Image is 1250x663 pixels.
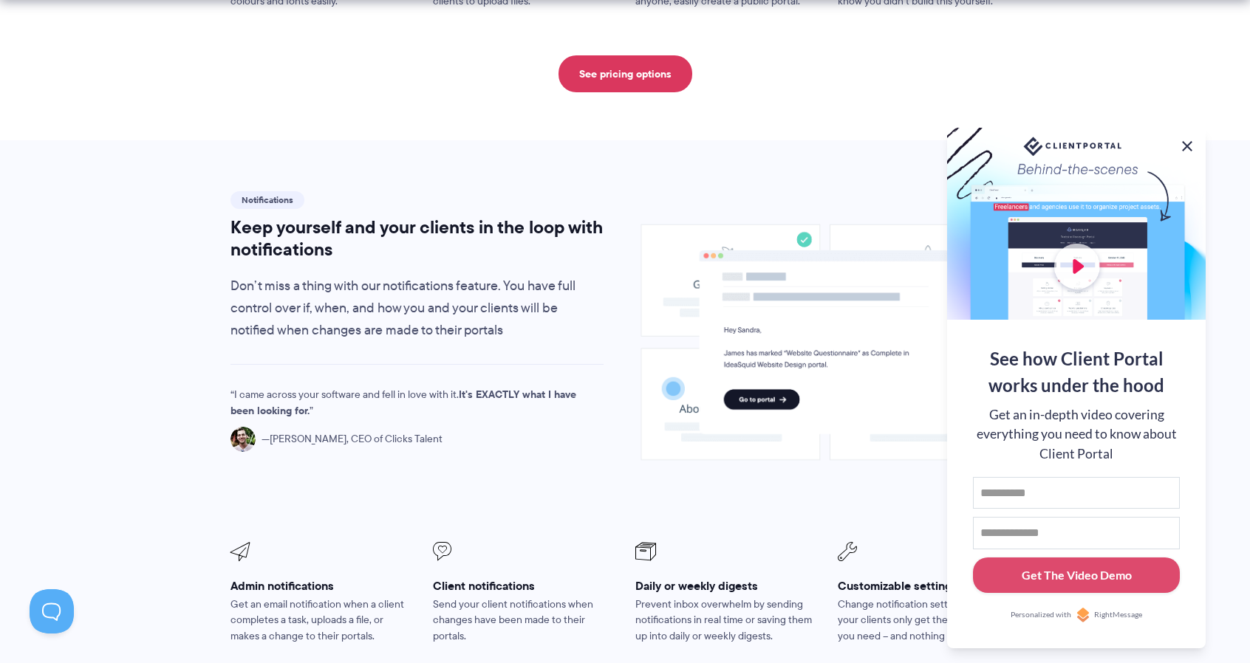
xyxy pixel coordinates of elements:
[838,597,1020,645] p: Change notification settings so you and your clients only get the notifications you need – and no...
[262,431,443,447] span: [PERSON_NAME], CEO of Clicks Talent
[230,387,578,419] p: I came across your software and fell in love with it.
[635,597,817,645] p: Prevent inbox overwhelm by sending notifications in real time or saving them up into daily or wee...
[1076,608,1090,622] img: Personalized with RightMessage
[230,578,412,594] h3: Admin notifications
[973,405,1180,464] div: Get an in-depth video covering everything you need to know about Client Portal
[973,608,1180,622] a: Personalized withRightMessage
[230,216,604,261] h2: Keep yourself and your clients in the loop with notifications
[1022,566,1132,584] div: Get The Video Demo
[230,275,604,342] p: Don’t miss a thing with our notifications feature. You have full control over if, when, and how y...
[838,578,1020,594] h3: Customizable settings
[635,578,817,594] h3: Daily or weekly digests
[433,597,615,645] p: Send your client notifications when changes have been made to their portals.
[230,597,412,645] p: Get an email notification when a client completes a task, uploads a file, or makes a change to th...
[973,557,1180,594] button: Get The Video Demo
[30,589,74,633] iframe: Toggle Customer Support
[1011,609,1071,621] span: Personalized with
[1094,609,1142,621] span: RightMessage
[559,55,692,92] a: See pricing options
[230,386,576,419] strong: It's EXACTLY what I have been looking for.
[973,346,1180,399] div: See how Client Portal works under the hood
[433,578,615,594] h3: Client notifications
[230,191,304,209] span: Notifications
